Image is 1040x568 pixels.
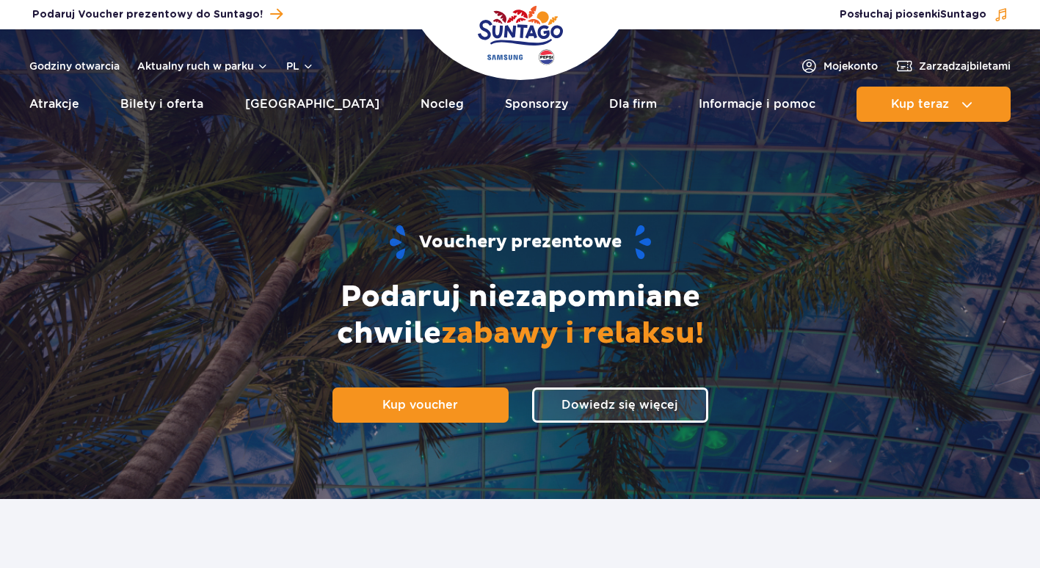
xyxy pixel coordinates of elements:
[940,10,986,20] span: Suntago
[48,224,992,261] h1: Vouchery prezentowe
[286,59,314,73] button: pl
[532,387,708,423] a: Dowiedz się więcej
[421,87,464,122] a: Nocleg
[840,7,986,22] span: Posłuchaj piosenki
[895,57,1011,75] a: Zarządzajbiletami
[332,387,509,423] a: Kup voucher
[919,59,1011,73] span: Zarządzaj biletami
[32,7,263,22] span: Podaruj Voucher prezentowy do Suntago!
[823,59,878,73] span: Moje konto
[137,60,269,72] button: Aktualny ruch w parku
[263,279,777,352] h2: Podaruj niezapomniane chwile
[699,87,815,122] a: Informacje i pomoc
[29,87,79,122] a: Atrakcje
[120,87,203,122] a: Bilety i oferta
[245,87,379,122] a: [GEOGRAPHIC_DATA]
[800,57,878,75] a: Mojekonto
[857,87,1011,122] button: Kup teraz
[32,4,283,24] a: Podaruj Voucher prezentowy do Suntago!
[609,87,657,122] a: Dla firm
[891,98,949,111] span: Kup teraz
[561,398,678,412] span: Dowiedz się więcej
[505,87,568,122] a: Sponsorzy
[29,59,120,73] a: Godziny otwarcia
[382,398,458,412] span: Kup voucher
[840,7,1008,22] button: Posłuchaj piosenkiSuntago
[441,316,704,352] span: zabawy i relaksu!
